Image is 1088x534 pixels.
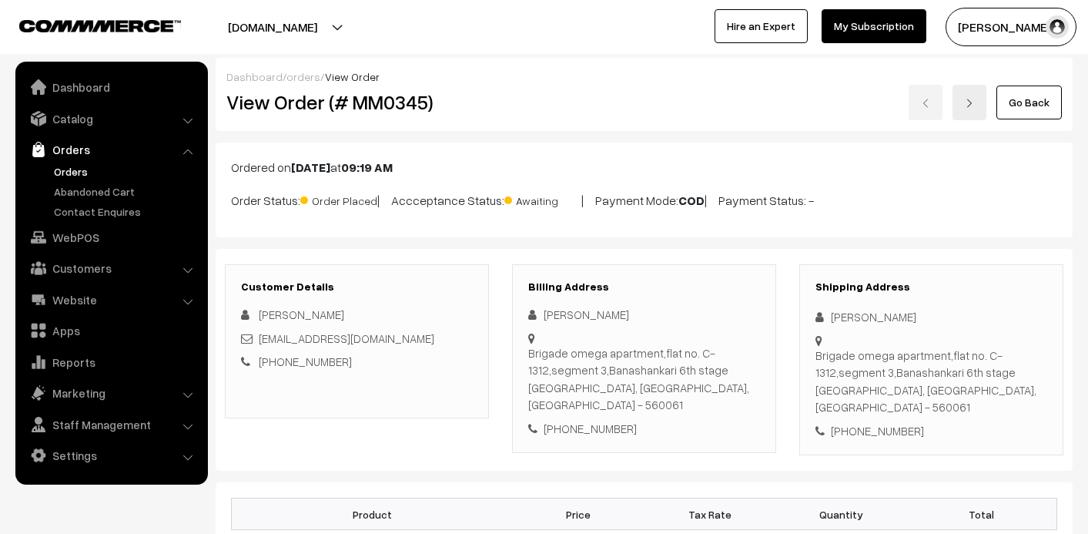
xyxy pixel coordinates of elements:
th: Total [907,499,1057,530]
div: [PHONE_NUMBER] [815,422,1047,440]
div: [PERSON_NAME] [528,306,760,324]
div: Brigade omega apartment,flat no. C-1312,segment 3,Banashankari 6th stage [GEOGRAPHIC_DATA], [GEOG... [815,347,1047,416]
h2: View Order (# MM0345) [226,90,490,114]
button: [PERSON_NAME]… [946,8,1076,46]
p: Ordered on at [231,158,1057,176]
b: [DATE] [291,160,330,175]
a: [EMAIL_ADDRESS][DOMAIN_NAME] [259,331,434,345]
a: Reports [19,348,203,376]
a: My Subscription [822,9,926,43]
img: user [1046,15,1069,39]
img: COMMMERCE [19,20,181,32]
div: Brigade omega apartment,flat no. C-1312,segment 3,Banashankari 6th stage [GEOGRAPHIC_DATA], [GEOG... [528,344,760,414]
a: Marketing [19,379,203,407]
span: [PERSON_NAME] [259,307,344,321]
a: Hire an Expert [715,9,808,43]
h3: Customer Details [241,280,473,294]
a: Customers [19,254,203,282]
a: Orders [19,136,203,163]
div: / / [226,69,1062,85]
a: orders [286,70,320,83]
a: Dashboard [226,70,283,83]
div: [PHONE_NUMBER] [528,420,760,438]
b: COD [678,193,705,208]
th: Product [232,499,513,530]
a: Abandoned Cart [50,183,203,200]
div: [PERSON_NAME] [815,308,1047,326]
a: Website [19,286,203,314]
a: Catalog [19,105,203,133]
span: Order Placed [300,189,377,209]
button: [DOMAIN_NAME] [174,8,371,46]
a: Contact Enquires [50,203,203,220]
a: Staff Management [19,411,203,438]
a: COMMMERCE [19,15,154,34]
th: Price [513,499,644,530]
a: Go Back [996,86,1062,119]
h3: Billing Address [528,280,760,294]
a: Orders [50,163,203,180]
th: Quantity [775,499,907,530]
a: WebPOS [19,223,203,251]
img: right-arrow.png [965,99,974,108]
a: Apps [19,317,203,344]
th: Tax Rate [644,499,775,530]
span: Awaiting [504,189,581,209]
a: Settings [19,442,203,469]
a: Dashboard [19,73,203,101]
span: View Order [325,70,380,83]
p: Order Status: | Accceptance Status: | Payment Mode: | Payment Status: - [231,189,1057,210]
a: [PHONE_NUMBER] [259,354,352,368]
h3: Shipping Address [815,280,1047,294]
b: 09:19 AM [341,160,393,175]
